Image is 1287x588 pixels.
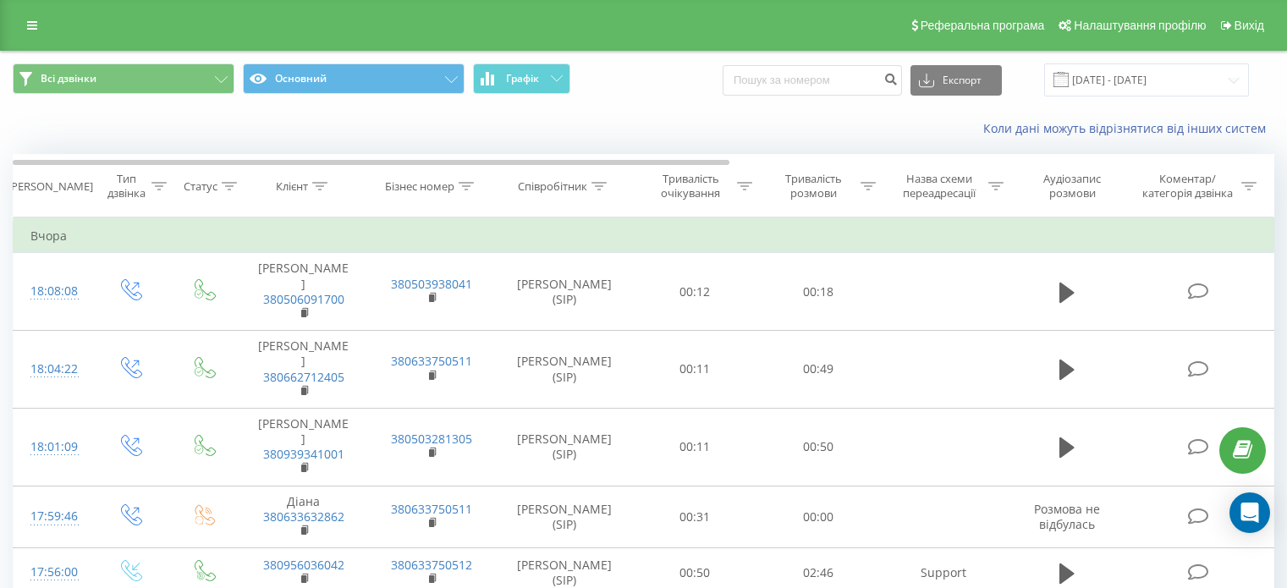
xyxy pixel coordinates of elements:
div: Клієнт [276,179,308,194]
span: Розмова не відбулась [1034,501,1100,532]
a: 380633750511 [391,353,472,369]
a: 380633750511 [391,501,472,517]
a: 380503281305 [391,431,472,447]
span: Налаштування профілю [1074,19,1206,32]
a: 380506091700 [263,291,344,307]
span: Вихід [1235,19,1264,32]
div: 18:04:22 [30,353,75,386]
td: 00:18 [756,253,879,331]
div: Аудіозапис розмови [1023,172,1122,201]
a: 380633750512 [391,557,472,573]
div: Open Intercom Messenger [1229,492,1270,533]
td: 00:12 [634,253,756,331]
div: Бізнес номер [385,179,454,194]
td: [PERSON_NAME] (SIP) [496,331,634,409]
td: Діана [239,486,367,548]
div: Статус [184,179,217,194]
div: 18:08:08 [30,275,75,308]
button: Основний [243,63,465,94]
td: 00:00 [756,486,879,548]
a: Коли дані можуть відрізнятися вiд інших систем [983,120,1274,136]
td: 00:49 [756,331,879,409]
div: Тривалість очікування [649,172,734,201]
div: Тип дзвінка [107,172,146,201]
button: Всі дзвінки [13,63,234,94]
td: [PERSON_NAME] [239,253,367,331]
td: 00:11 [634,408,756,486]
td: [PERSON_NAME] [239,331,367,409]
td: [PERSON_NAME] (SIP) [496,486,634,548]
td: [PERSON_NAME] (SIP) [496,408,634,486]
span: Всі дзвінки [41,72,96,85]
td: Вчора [14,219,1274,253]
span: Графік [506,73,539,85]
div: [PERSON_NAME] [8,179,93,194]
a: 380939341001 [263,446,344,462]
div: Назва схеми переадресації [895,172,984,201]
td: 00:50 [756,408,879,486]
td: [PERSON_NAME] [239,408,367,486]
td: 00:11 [634,331,756,409]
div: 17:59:46 [30,500,75,533]
button: Графік [473,63,570,94]
a: 380956036042 [263,557,344,573]
a: 380633632862 [263,508,344,525]
div: Коментар/категорія дзвінка [1138,172,1237,201]
td: [PERSON_NAME] (SIP) [496,253,634,331]
a: 380662712405 [263,369,344,385]
button: Експорт [910,65,1002,96]
div: Тривалість розмови [772,172,856,201]
div: 18:01:09 [30,431,75,464]
span: Реферальна програма [921,19,1045,32]
td: 00:31 [634,486,756,548]
a: 380503938041 [391,276,472,292]
input: Пошук за номером [723,65,902,96]
div: Співробітник [518,179,587,194]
